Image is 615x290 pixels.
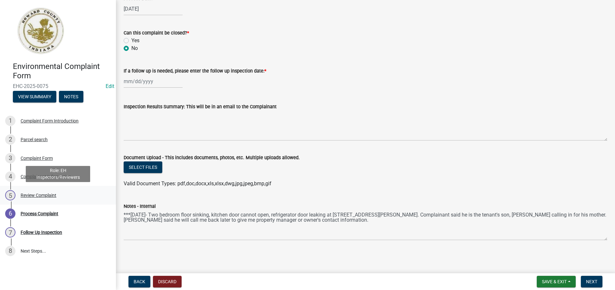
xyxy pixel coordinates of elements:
[21,119,79,123] div: Complaint Form Introduction
[13,62,111,81] h4: Environmental Complaint Form
[106,83,114,89] a: Edit
[542,279,567,284] span: Save & Exit
[21,193,56,198] div: Review Complaint
[5,190,15,200] div: 5
[124,180,271,187] span: Valid Document Types: pdf,doc,docx,xls,xlsx,dwg,jpg,jpeg,bmp,gif
[5,227,15,237] div: 7
[106,83,114,89] wm-modal-confirm: Edit Application Number
[124,156,300,160] label: Document Upload - This includes documents, photos, etc. Multiple uploads allowed.
[5,116,15,126] div: 1
[21,156,53,160] div: Complaint Form
[124,161,162,173] button: Select files
[21,137,48,142] div: Parcel search
[13,83,103,89] span: EHC-2025-0075
[21,211,58,216] div: Process Complaint
[5,246,15,256] div: 8
[5,153,15,163] div: 3
[21,230,62,235] div: Follow Up Inspection
[5,134,15,145] div: 2
[537,276,576,287] button: Save & Exit
[124,75,183,88] input: mm/dd/yyyy
[26,166,90,182] div: Role: EH Inspectors/Reviewers
[13,91,56,102] button: View Summary
[124,204,156,209] label: Notes - Internal
[128,276,150,287] button: Back
[124,105,277,109] label: Inspection Results Summary: This will be in an email to the Complainant
[124,69,266,73] label: If a follow up is needed, please enter the follow up inspection date:
[13,7,68,55] img: Howard County, Indiana
[586,279,597,284] span: Next
[5,171,15,182] div: 4
[131,44,138,52] label: No
[21,174,71,179] div: Complainant Information
[131,37,139,44] label: Yes
[153,276,182,287] button: Discard
[5,208,15,219] div: 6
[124,31,189,35] label: Can this complaint be closed?
[134,279,145,284] span: Back
[13,94,56,100] wm-modal-confirm: Summary
[59,94,83,100] wm-modal-confirm: Notes
[59,91,83,102] button: Notes
[581,276,602,287] button: Next
[124,2,183,15] input: mm/dd/yyyy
